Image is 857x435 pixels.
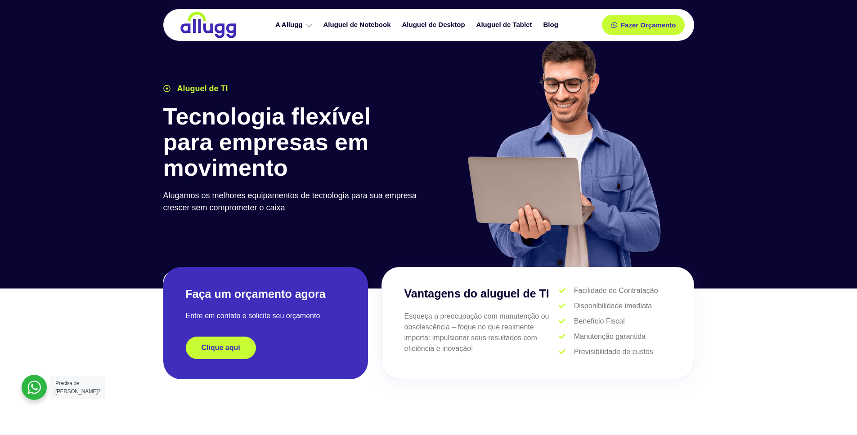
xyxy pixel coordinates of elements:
span: Manutenção garantida [572,331,646,342]
a: Aluguel de Desktop [398,17,472,33]
img: locação de TI é Allugg [179,11,238,39]
p: Alugamos os melhores equipamentos de tecnologia para sua empresa crescer sem comprometer o caixa [163,190,424,214]
span: Benefício Fiscal [572,316,625,327]
h1: Tecnologia flexível para empresas em movimento [163,104,424,181]
img: aluguel de ti para startups [464,38,663,267]
span: Fazer Orçamento [621,22,676,28]
p: Entre em contato e solicite seu orçamento [186,311,345,321]
span: Aluguel de TI [175,83,228,95]
span: Clique aqui [202,344,240,351]
a: Aluguel de Tablet [472,17,539,33]
a: Blog [538,17,565,33]
span: Previsibilidade de custos [572,346,653,357]
span: Facilidade de Contratação [572,285,658,296]
a: Fazer Orçamento [602,15,685,35]
p: Esqueça a preocupação com manutenção ou obsolescência – foque no que realmente importa: impulsion... [404,311,559,354]
a: A Allugg [271,17,319,33]
h2: Faça um orçamento agora [186,287,345,302]
span: Disponibilidade imediata [572,301,652,311]
a: Clique aqui [186,337,256,359]
h3: Vantagens do aluguel de TI [404,285,559,302]
span: Precisa de [PERSON_NAME]? [55,380,100,395]
a: Aluguel de Notebook [319,17,398,33]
